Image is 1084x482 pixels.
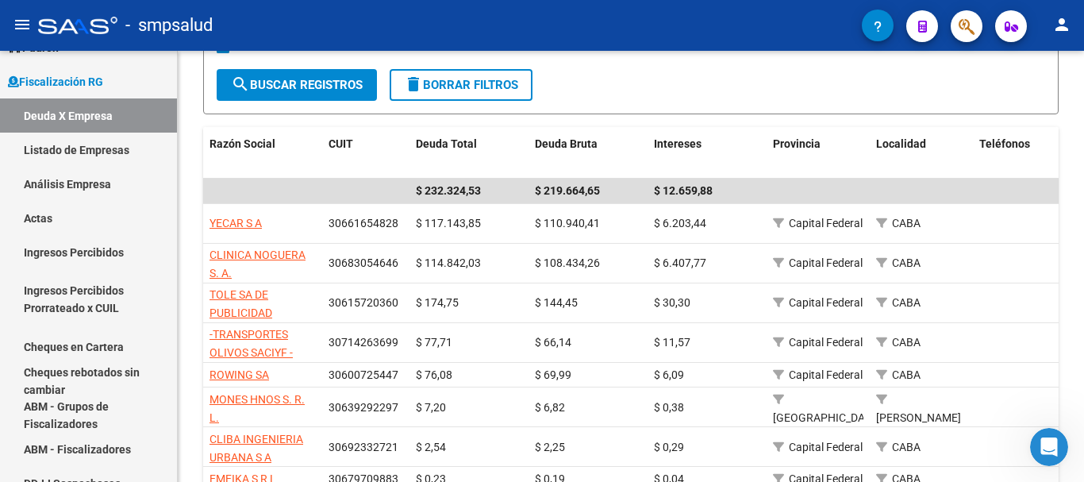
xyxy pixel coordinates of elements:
span: Teléfonos [979,137,1030,150]
span: Deuda Bruta [535,137,598,150]
span: -TRANSPORTES OLIVOS SACIYF - URBASER ARGENTINA SA UTE [209,328,309,395]
span: $ 77,71 [416,336,452,349]
span: CABA [892,217,921,229]
span: $ 232.324,53 [416,184,481,197]
span: $ 2,25 [535,441,565,453]
span: Fiscalización RG [8,73,103,91]
span: Provincia [773,137,821,150]
span: $ 117.143,85 [416,217,481,229]
span: Intereses [654,137,702,150]
span: Capital Federal [789,368,863,381]
span: - smpsalud [125,8,213,43]
span: $ 7,20 [416,401,446,414]
span: Borrar Filtros [404,78,518,92]
span: $ 6,09 [654,368,684,381]
span: Capital Federal [789,217,863,229]
datatable-header-cell: Provincia [767,127,870,179]
span: 30639292297 [329,401,398,414]
span: $ 108.434,26 [535,256,600,269]
span: Buscar Registros [231,78,363,92]
span: Razón Social [209,137,275,150]
span: $ 219.664,65 [535,184,600,197]
datatable-header-cell: Deuda Total [409,127,529,179]
span: 30600725447 [329,368,398,381]
span: CUIT [329,137,353,150]
button: Buscar Registros [217,69,377,101]
span: 30615720360 [329,296,398,309]
datatable-header-cell: Razón Social [203,127,322,179]
span: Capital Federal [789,336,863,349]
datatable-header-cell: CUIT [322,127,409,179]
span: $ 69,99 [535,368,571,381]
span: [GEOGRAPHIC_DATA] [773,411,880,424]
iframe: Intercom live chat [1030,428,1068,466]
span: MONES HNOS S. R. L. [209,393,305,424]
span: CABA [892,296,921,309]
span: [PERSON_NAME] [876,411,961,424]
span: $ 6.203,44 [654,217,706,229]
span: Deuda Total [416,137,477,150]
span: $ 11,57 [654,336,690,349]
span: $ 2,54 [416,441,446,453]
span: Localidad [876,137,926,150]
mat-icon: menu [13,15,32,34]
span: 30661654828 [329,217,398,229]
span: 30683054646 [329,256,398,269]
span: 30692332721 [329,441,398,453]
span: Capital Federal [789,441,863,453]
span: Capital Federal [789,256,863,269]
datatable-header-cell: Localidad [870,127,973,179]
span: CABA [892,441,921,453]
button: Borrar Filtros [390,69,532,101]
span: $ 0,29 [654,441,684,453]
span: $ 174,75 [416,296,459,309]
span: $ 12.659,88 [654,184,713,197]
span: CABA [892,336,921,349]
span: $ 110.940,41 [535,217,600,229]
span: $ 144,45 [535,296,578,309]
span: ROWING SA [209,368,269,381]
span: $ 30,30 [654,296,690,309]
span: CABA [892,256,921,269]
mat-icon: delete [404,75,423,94]
span: $ 6,82 [535,401,565,414]
span: $ 6.407,77 [654,256,706,269]
span: CLIBA INGENIERIA URBANA S A [209,433,303,464]
span: YECAR S A [209,217,262,229]
span: $ 76,08 [416,368,452,381]
span: $ 114.842,03 [416,256,481,269]
span: $ 0,38 [654,401,684,414]
span: TOLE SA DE PUBLICIDAD [209,288,272,319]
mat-icon: person [1052,15,1071,34]
datatable-header-cell: Intereses [648,127,767,179]
datatable-header-cell: Deuda Bruta [529,127,648,179]
mat-icon: search [231,75,250,94]
span: CABA [892,368,921,381]
span: Capital Federal [789,296,863,309]
span: 30714263699 [329,336,398,349]
span: CLINICA NOGUERA S. A. [209,249,306,280]
span: $ 66,14 [535,336,571,349]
